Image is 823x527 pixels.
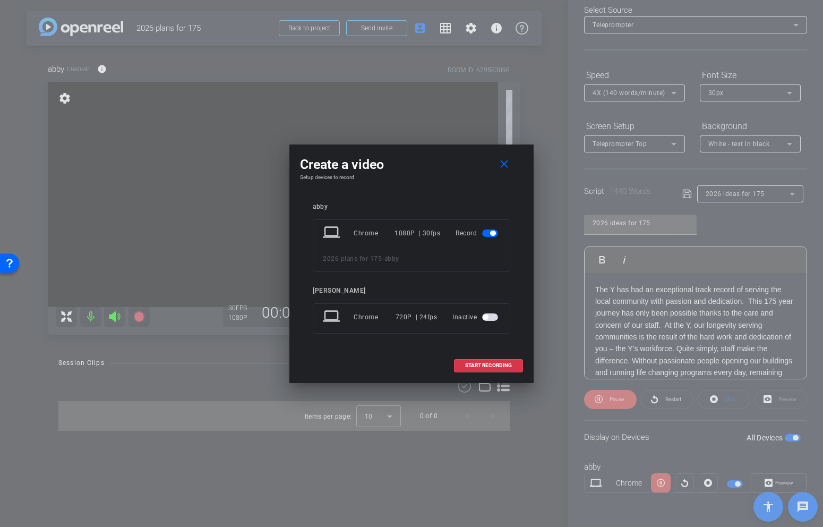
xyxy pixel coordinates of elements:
mat-icon: laptop [323,308,342,327]
button: START RECORDING [454,359,523,372]
h4: Setup devices to record [300,174,523,181]
div: Chrome [354,224,395,243]
div: 1080P | 30fps [395,224,440,243]
div: abby [313,203,510,211]
div: Record [456,224,500,243]
div: 720P | 24fps [396,308,438,327]
span: 2026 plans for 175 [323,255,382,262]
span: START RECORDING [465,363,512,368]
div: [PERSON_NAME] [313,287,510,295]
div: Chrome [354,308,396,327]
mat-icon: close [498,158,511,171]
div: Create a video [300,155,523,174]
span: abby [384,255,399,262]
mat-icon: laptop [323,224,342,243]
span: - [382,255,384,262]
div: Inactive [452,308,500,327]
